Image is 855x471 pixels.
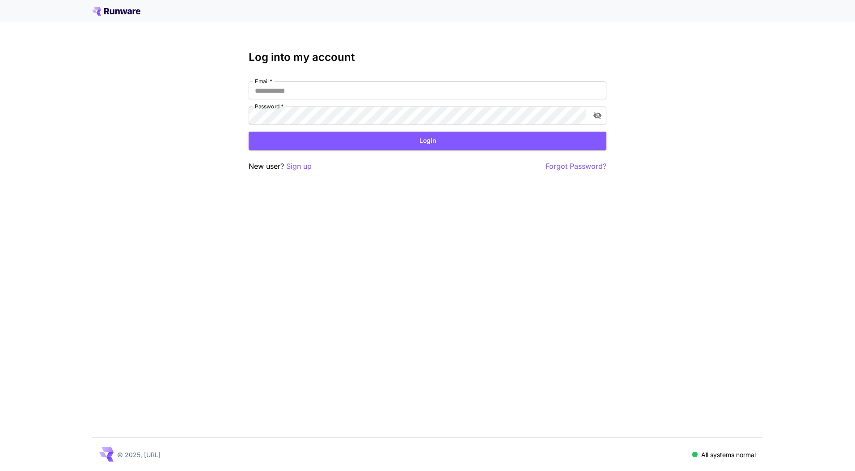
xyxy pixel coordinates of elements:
label: Email [255,77,272,85]
label: Password [255,103,284,110]
button: Sign up [286,161,312,172]
p: © 2025, [URL] [117,450,161,459]
button: toggle password visibility [589,107,605,124]
p: New user? [249,161,312,172]
h3: Log into my account [249,51,606,64]
button: Login [249,132,606,150]
button: Forgot Password? [546,161,606,172]
p: All systems normal [701,450,756,459]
